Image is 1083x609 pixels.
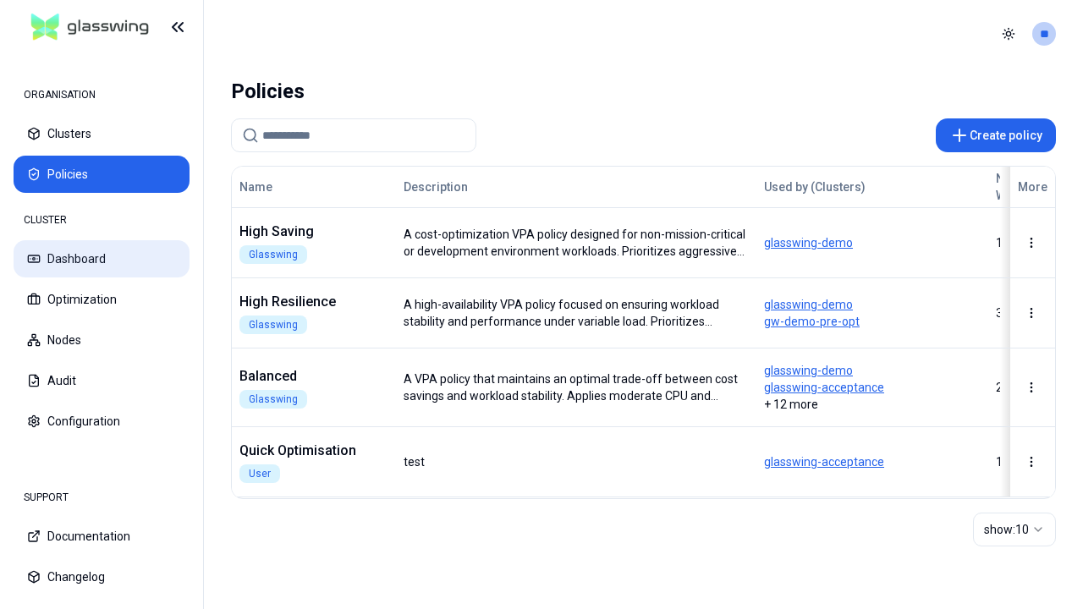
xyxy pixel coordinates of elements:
div: 238 [996,379,1057,396]
button: Create policy [936,118,1056,152]
button: Changelog [14,558,190,595]
div: Glasswing [239,245,307,264]
div: Glasswing [239,315,307,334]
div: Policies [231,74,305,108]
div: A high-availability VPA policy focused on ensuring workload stability and performance under varia... [404,296,749,330]
button: Configuration [14,403,190,440]
span: gw-demo-pre-opt [764,313,981,330]
div: A VPA policy that maintains an optimal trade-off between cost savings and workload stability. App... [404,370,749,404]
button: Optimization [14,281,190,318]
div: CLUSTER [14,203,190,237]
div: User [239,464,280,483]
div: Description [404,178,728,195]
span: glasswing-acceptance [764,379,981,396]
div: Quick Optimisation [239,441,388,461]
button: Name [239,170,272,204]
div: Glasswing [239,390,307,409]
div: SUPPORT [14,480,190,514]
div: A cost-optimization VPA policy designed for non-mission-critical or development environment workl... [404,226,749,260]
div: No. of Workloads [996,170,1057,204]
div: 1 [996,234,1057,251]
div: 1 [996,453,1057,470]
img: GlassWing [25,8,156,47]
div: 39 [996,304,1057,321]
span: glasswing-demo [764,362,981,379]
div: + 12 more [764,362,981,413]
button: Audit [14,362,190,399]
div: ORGANISATION [14,78,190,112]
div: Used by (Clusters) [764,178,981,195]
button: Dashboard [14,240,190,277]
div: test [404,453,425,470]
span: glasswing-demo [764,296,981,313]
button: Nodes [14,321,190,359]
div: Balanced [239,366,388,387]
button: Documentation [14,518,190,555]
span: glasswing-demo [764,234,981,251]
div: More [1018,178,1047,195]
div: High Resilience [239,292,388,312]
span: glasswing-acceptance [764,453,981,470]
button: Policies [14,156,190,193]
div: High Saving [239,222,388,242]
button: Clusters [14,115,190,152]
